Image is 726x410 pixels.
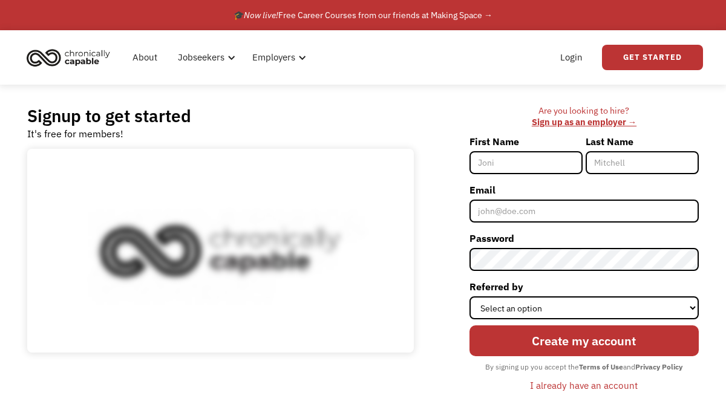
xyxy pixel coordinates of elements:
h2: Signup to get started [27,105,191,126]
input: Mitchell [586,151,699,174]
label: Last Name [586,132,699,151]
label: First Name [469,132,583,151]
div: It's free for members! [27,126,123,141]
div: Are you looking to hire? ‍ [469,105,699,128]
label: Email [469,180,699,200]
input: Joni [469,151,583,174]
a: I already have an account [521,375,647,395]
strong: Privacy Policy [635,362,682,371]
a: Sign up as an employer → [532,116,636,128]
a: Get Started [602,45,703,70]
a: home [23,44,119,71]
label: Referred by [469,277,699,296]
em: Now live! [244,10,278,21]
input: Create my account [469,325,699,356]
div: Employers [252,50,295,65]
label: Password [469,229,699,248]
div: Jobseekers [171,38,239,77]
img: Chronically Capable logo [23,44,114,71]
input: john@doe.com [469,200,699,223]
div: 🎓 Free Career Courses from our friends at Making Space → [234,8,492,22]
div: Jobseekers [178,50,224,65]
form: Member-Signup-Form [469,132,699,395]
div: I already have an account [530,378,638,392]
strong: Terms of Use [579,362,623,371]
a: About [125,38,165,77]
div: By signing up you accept the and [479,359,688,375]
a: Login [553,38,590,77]
div: Employers [245,38,310,77]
